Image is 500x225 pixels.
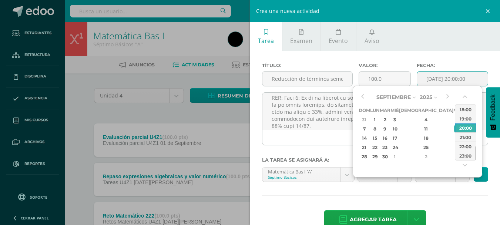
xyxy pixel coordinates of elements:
th: Mar [380,106,390,115]
div: 19:00 [455,114,476,123]
div: 1 [371,115,379,124]
span: 2025 [420,94,432,100]
span: Aviso [365,37,379,45]
div: Séptimo Básicos [268,175,335,180]
div: Matemática Bas I 'A' [268,168,335,175]
div: 14 [360,134,369,142]
button: Feedback - Mostrar encuesta [486,87,500,138]
th: Vie [453,106,462,115]
a: Examen [282,22,321,51]
span: Septiembre [376,94,411,100]
span: Examen [290,37,312,45]
label: Valor: [359,63,411,68]
span: Feedback [490,95,496,120]
div: 18 [405,134,448,142]
div: 26 [454,143,461,152]
div: 22:00 [455,142,476,151]
div: 7 [360,125,369,133]
div: 8 [371,125,379,133]
div: 24 [391,143,398,152]
div: 19 [454,134,461,142]
div: 30 [381,152,389,161]
div: 21 [360,143,369,152]
div: 11 [405,125,448,133]
th: Dom [359,106,370,115]
div: 18:00 [455,105,476,114]
div: 16 [381,134,389,142]
div: 21:00 [455,132,476,142]
input: Título [262,72,352,86]
div: 15 [371,134,379,142]
div: 9 [381,125,389,133]
div: 3 [454,152,461,161]
a: Tarea [250,22,282,51]
label: La tarea se asignará a: [262,157,489,163]
div: 31 [360,115,369,124]
a: Aviso [356,22,387,51]
a: Evento [321,22,356,51]
th: Lun [370,106,380,115]
input: Puntos máximos [359,72,410,86]
div: 2 [381,115,389,124]
div: 12 [454,125,461,133]
div: 29 [371,152,379,161]
span: Evento [329,37,348,45]
div: 3 [391,115,398,124]
label: Fecha: [417,63,488,68]
input: Fecha de entrega [417,72,488,86]
span: Tarea [258,37,274,45]
div: 4 [405,115,448,124]
th: [DEMOGRAPHIC_DATA] [399,106,453,115]
div: 17 [391,134,398,142]
div: 2 [405,152,448,161]
th: Mié [390,106,399,115]
div: 23 [381,143,389,152]
div: 23:00 [455,151,476,160]
a: Matemática Bas I 'A'Séptimo Básicos [262,168,354,182]
label: Título: [262,63,353,68]
div: 10 [391,125,398,133]
div: 5 [454,115,461,124]
div: 20:00 [455,123,476,132]
div: 1 [391,152,398,161]
div: 28 [360,152,369,161]
div: 22 [371,143,379,152]
div: 25 [405,143,448,152]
